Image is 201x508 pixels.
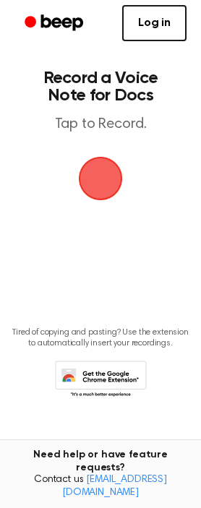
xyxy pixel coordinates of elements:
a: [EMAIL_ADDRESS][DOMAIN_NAME] [62,475,167,498]
img: Beep Logo [79,157,122,200]
a: Beep [14,9,96,38]
span: Contact us [9,474,192,499]
h1: Record a Voice Note for Docs [26,69,175,104]
p: Tired of copying and pasting? Use the extension to automatically insert your recordings. [12,327,189,349]
a: Log in [122,5,187,41]
p: Tap to Record. [26,116,175,134]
